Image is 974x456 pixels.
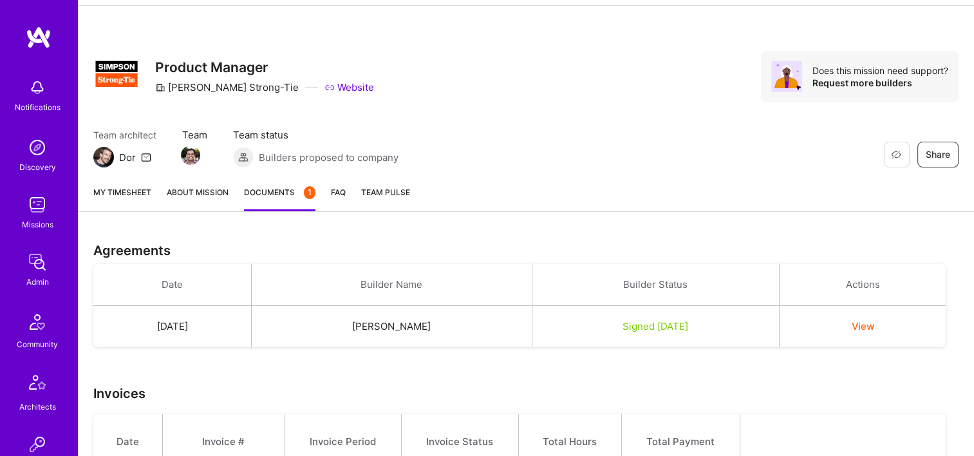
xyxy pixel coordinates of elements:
[532,264,779,306] th: Builder Status
[304,186,315,199] div: 1
[891,149,901,160] i: icon EyeClosed
[361,185,410,211] a: Team Pulse
[93,386,959,401] h3: Invoices
[93,128,156,142] span: Team architect
[181,146,200,165] img: Team Member Avatar
[19,160,56,174] div: Discovery
[167,185,229,211] a: About Mission
[233,147,254,167] img: Builders proposed to company
[812,64,948,77] div: Does this mission need support?
[361,187,410,197] span: Team Pulse
[252,264,532,306] th: Builder Name
[93,185,151,211] a: My timesheet
[182,144,199,166] a: Team Member Avatar
[851,319,874,333] button: View
[233,128,398,142] span: Team status
[252,306,532,348] td: [PERSON_NAME]
[917,142,959,167] button: Share
[141,152,151,162] i: icon Mail
[259,151,398,164] span: Builders proposed to company
[24,192,50,218] img: teamwork
[331,185,346,211] a: FAQ
[26,26,52,49] img: logo
[155,59,374,75] h3: Product Manager
[19,400,56,413] div: Architects
[93,147,114,167] img: Team Architect
[779,264,945,306] th: Actions
[22,218,53,231] div: Missions
[24,75,50,100] img: bell
[26,275,49,289] div: Admin
[17,337,58,351] div: Community
[244,185,315,211] a: Documents1
[93,264,252,306] th: Date
[155,82,165,93] i: icon CompanyGray
[119,151,136,164] div: Dor
[93,306,252,348] td: [DATE]
[812,77,948,89] div: Request more builders
[155,81,299,94] div: [PERSON_NAME] Strong-Tie
[22,369,53,400] img: Architects
[324,81,374,94] a: Website
[182,128,207,142] span: Team
[926,148,950,161] span: Share
[15,100,61,114] div: Notifications
[771,61,802,92] img: Avatar
[24,249,50,275] img: admin teamwork
[244,185,315,199] span: Documents
[24,135,50,160] img: discovery
[548,319,763,333] div: Signed [DATE]
[93,51,140,97] img: Company Logo
[93,243,959,258] h3: Agreements
[22,307,53,337] img: Community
